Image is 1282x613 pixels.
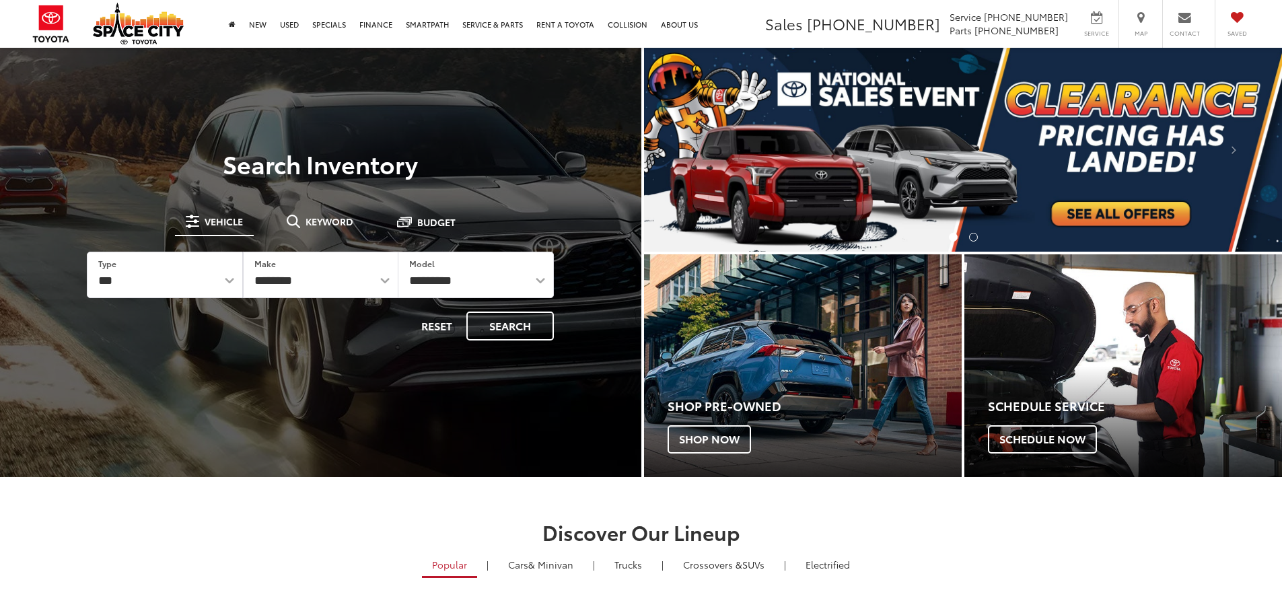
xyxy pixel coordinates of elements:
[1081,29,1112,38] span: Service
[1170,29,1200,38] span: Contact
[205,217,243,226] span: Vehicle
[644,75,740,225] button: Click to view previous picture.
[984,10,1068,24] span: [PHONE_NUMBER]
[949,233,958,242] li: Go to slide number 1.
[93,3,184,44] img: Space City Toyota
[98,258,116,269] label: Type
[781,558,789,571] li: |
[658,558,667,571] li: |
[528,558,573,571] span: & Minivan
[795,553,860,576] a: Electrified
[668,400,962,413] h4: Shop Pre-Owned
[950,10,981,24] span: Service
[604,553,652,576] a: Trucks
[483,558,492,571] li: |
[683,558,742,571] span: Crossovers &
[590,558,598,571] li: |
[644,254,962,477] div: Toyota
[807,13,940,34] span: [PHONE_NUMBER]
[988,400,1282,413] h4: Schedule Service
[964,254,1282,477] div: Toyota
[950,24,972,37] span: Parts
[765,13,803,34] span: Sales
[498,553,583,576] a: Cars
[644,254,962,477] a: Shop Pre-Owned Shop Now
[1186,75,1282,225] button: Click to view next picture.
[988,425,1097,454] span: Schedule Now
[466,312,554,340] button: Search
[409,258,435,269] label: Model
[969,233,978,242] li: Go to slide number 2.
[57,150,585,177] h3: Search Inventory
[668,425,751,454] span: Shop Now
[673,553,775,576] a: SUVs
[422,553,477,578] a: Popular
[254,258,276,269] label: Make
[964,254,1282,477] a: Schedule Service Schedule Now
[410,312,464,340] button: Reset
[306,217,353,226] span: Keyword
[1222,29,1252,38] span: Saved
[417,217,456,227] span: Budget
[167,521,1116,543] h2: Discover Our Lineup
[1126,29,1155,38] span: Map
[974,24,1059,37] span: [PHONE_NUMBER]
